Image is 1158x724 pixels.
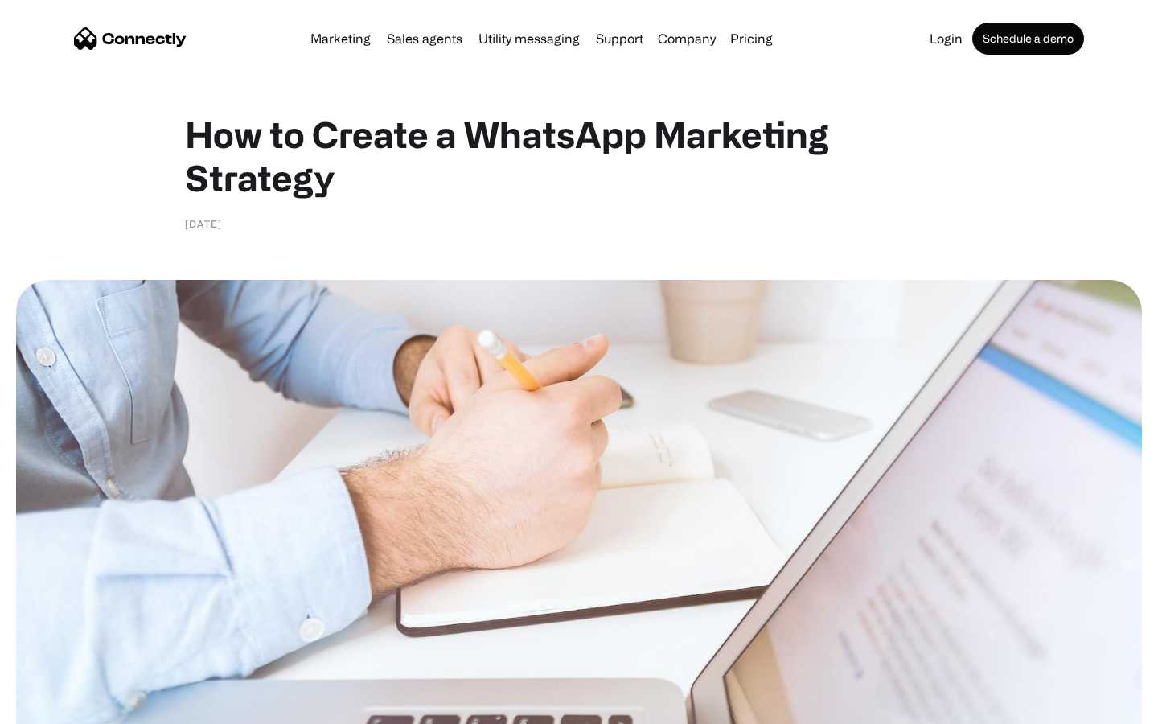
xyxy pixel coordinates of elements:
div: Company [658,27,716,50]
a: Schedule a demo [972,23,1084,55]
div: Company [653,27,721,50]
a: home [74,27,187,51]
a: Utility messaging [472,32,586,45]
h1: How to Create a WhatsApp Marketing Strategy [185,113,973,200]
a: Pricing [724,32,779,45]
aside: Language selected: English [16,696,96,718]
a: Marketing [304,32,377,45]
a: Sales agents [380,32,469,45]
a: Support [589,32,650,45]
ul: Language list [32,696,96,718]
a: Login [923,32,969,45]
div: [DATE] [185,216,222,232]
